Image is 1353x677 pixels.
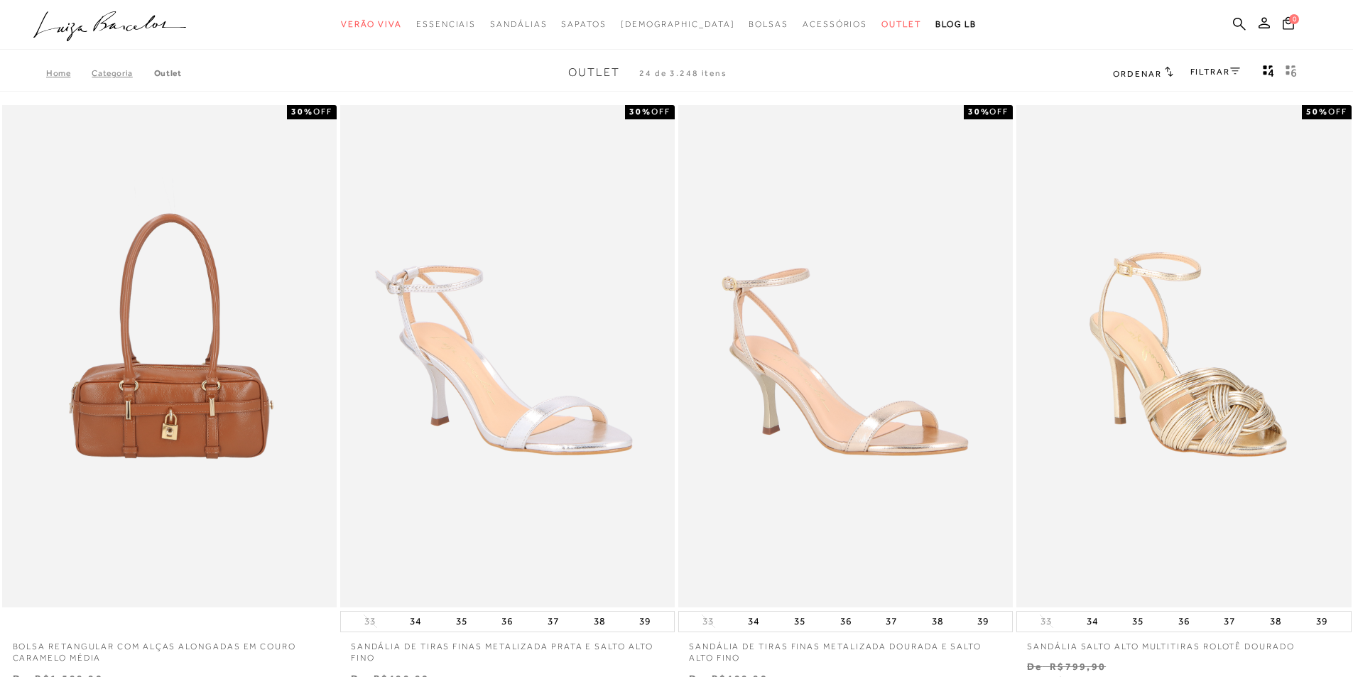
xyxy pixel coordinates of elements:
[678,632,1013,665] a: SANDÁLIA DE TIRAS FINAS METALIZADA DOURADA E SALTO ALTO FINO
[1328,107,1347,117] span: OFF
[416,11,476,38] a: noSubCategoriesText
[1289,14,1299,24] span: 0
[1113,69,1161,79] span: Ordenar
[680,107,1011,605] img: SANDÁLIA DE TIRAS FINAS METALIZADA DOURADA E SALTO ALTO FINO
[1016,632,1351,653] a: SANDÁLIA SALTO ALTO MULTITIRAS ROLOTÊ DOURADO
[2,632,337,665] a: BOLSA RETANGULAR COM ALÇAS ALONGADAS EM COURO CARAMELO MÉDIA
[881,612,901,632] button: 37
[881,11,921,38] a: noSubCategoriesText
[1219,612,1239,632] button: 37
[1027,661,1042,672] small: De
[836,612,856,632] button: 36
[629,107,651,117] strong: 30%
[452,612,472,632] button: 35
[744,612,764,632] button: 34
[749,11,788,38] a: noSubCategoriesText
[973,612,993,632] button: 39
[989,107,1009,117] span: OFF
[589,612,609,632] button: 38
[342,107,673,605] img: SANDÁLIA DE TIRAS FINAS METALIZADA PRATA E SALTO ALTO FINO
[1018,107,1349,605] a: SANDÁLIA SALTO ALTO MULTITIRAS ROLOTÊ DOURADO SANDÁLIA SALTO ALTO MULTITIRAS ROLOTÊ DOURADO
[1306,107,1328,117] strong: 50%
[790,612,810,632] button: 35
[1278,16,1298,35] button: 0
[92,68,153,78] a: Categoria
[561,11,606,38] a: noSubCategoriesText
[621,11,735,38] a: noSubCategoriesText
[340,632,675,665] a: SANDÁLIA DE TIRAS FINAS METALIZADA PRATA E SALTO ALTO FINO
[1082,612,1102,632] button: 34
[4,107,335,605] img: BOLSA RETANGULAR COM ALÇAS ALONGADAS EM COURO CARAMELO MÉDIA
[968,107,990,117] strong: 30%
[1050,661,1106,672] small: R$799,90
[639,68,727,78] span: 24 de 3.248 itens
[1174,612,1194,632] button: 36
[490,19,547,29] span: Sandálias
[490,11,547,38] a: noSubCategoriesText
[360,614,380,628] button: 33
[1259,64,1278,82] button: Mostrar 4 produtos por linha
[154,68,182,78] a: Outlet
[416,19,476,29] span: Essenciais
[635,612,655,632] button: 39
[291,107,313,117] strong: 30%
[1036,614,1056,628] button: 33
[928,612,947,632] button: 38
[749,19,788,29] span: Bolsas
[497,612,517,632] button: 36
[1266,612,1286,632] button: 38
[803,11,867,38] a: noSubCategoriesText
[4,107,335,605] a: BOLSA RETANGULAR COM ALÇAS ALONGADAS EM COURO CARAMELO MÉDIA BOLSA RETANGULAR COM ALÇAS ALONGADAS...
[651,107,670,117] span: OFF
[698,614,718,628] button: 33
[568,66,620,79] span: Outlet
[342,107,673,605] a: SANDÁLIA DE TIRAS FINAS METALIZADA PRATA E SALTO ALTO FINO SANDÁLIA DE TIRAS FINAS METALIZADA PRA...
[313,107,332,117] span: OFF
[621,19,735,29] span: [DEMOGRAPHIC_DATA]
[341,11,402,38] a: noSubCategoriesText
[1281,64,1301,82] button: gridText6Desc
[1018,107,1349,605] img: SANDÁLIA SALTO ALTO MULTITIRAS ROLOTÊ DOURADO
[1190,67,1240,77] a: FILTRAR
[881,19,921,29] span: Outlet
[341,19,402,29] span: Verão Viva
[680,107,1011,605] a: SANDÁLIA DE TIRAS FINAS METALIZADA DOURADA E SALTO ALTO FINO SANDÁLIA DE TIRAS FINAS METALIZADA D...
[46,68,92,78] a: Home
[935,19,977,29] span: BLOG LB
[561,19,606,29] span: Sapatos
[1312,612,1332,632] button: 39
[543,612,563,632] button: 37
[1128,612,1148,632] button: 35
[935,11,977,38] a: BLOG LB
[406,612,425,632] button: 34
[803,19,867,29] span: Acessórios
